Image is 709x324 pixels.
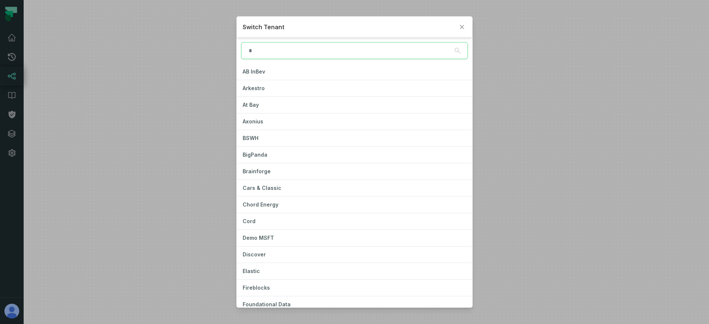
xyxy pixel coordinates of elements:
span: Discover [243,251,266,258]
span: Foundational Data [243,301,291,307]
button: Foundational Data [237,296,472,313]
button: Cord [237,213,472,229]
button: AB InBev [237,64,472,80]
span: Chord Energy [243,201,278,208]
button: Elastic [237,263,472,279]
h2: Switch Tenant [243,23,455,31]
span: BigPanda [243,151,267,158]
button: Chord Energy [237,197,472,213]
button: Demo MSFT [237,230,472,246]
button: Discover [237,246,472,263]
button: BigPanda [237,147,472,163]
span: Fireblocks [243,284,270,291]
span: AB InBev [243,68,265,75]
span: Brainforge [243,168,271,174]
button: At Bay [237,97,472,113]
button: Close [458,23,466,31]
span: At Bay [243,102,259,108]
button: Fireblocks [237,280,472,296]
span: Axonius [243,118,263,125]
button: Brainforge [237,163,472,180]
span: Demo MSFT [243,235,274,241]
button: BSWH [237,130,472,146]
span: Elastic [243,268,260,274]
button: Arkestro [237,80,472,96]
span: Arkestro [243,85,265,91]
span: BSWH [243,135,258,141]
span: Cord [243,218,256,224]
span: Cars & Classic [243,185,281,191]
button: Cars & Classic [237,180,472,196]
button: Axonius [237,113,472,130]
